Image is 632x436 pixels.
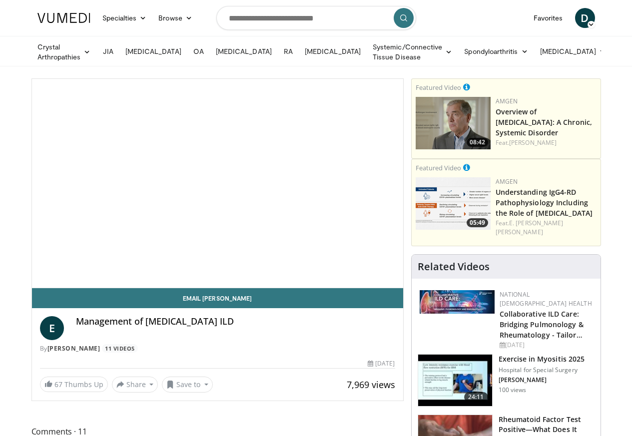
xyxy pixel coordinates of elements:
[37,13,90,23] img: VuMedi Logo
[496,219,597,237] div: Feat.
[496,107,593,137] a: Overview of [MEDICAL_DATA]: A Chronic, Systemic Disorder
[367,42,458,62] a: Systemic/Connective Tissue Disease
[496,138,597,147] div: Feat.
[31,42,97,62] a: Crystal Arthropathies
[534,41,612,61] a: [MEDICAL_DATA]
[97,41,119,61] a: JIA
[499,366,585,374] p: Hospital for Special Surgery
[347,379,395,391] span: 7,969 views
[500,290,592,308] a: National [DEMOGRAPHIC_DATA] Health
[467,138,488,147] span: 08:42
[496,177,518,186] a: Amgen
[416,177,491,230] img: 3e5b4ad1-6d9b-4d8f-ba8e-7f7d389ba880.png.150x105_q85_crop-smart_upscale.png
[420,290,495,314] img: 7e341e47-e122-4d5e-9c74-d0a8aaff5d49.jpg.150x105_q85_autocrop_double_scale_upscale_version-0.2.jpg
[299,41,367,61] a: [MEDICAL_DATA]
[102,344,138,353] a: 11 Videos
[464,392,488,402] span: 24:11
[575,8,595,28] a: D
[416,83,461,92] small: Featured Video
[112,377,158,393] button: Share
[416,97,491,149] img: 40cb7efb-a405-4d0b-b01f-0267f6ac2b93.png.150x105_q85_crop-smart_upscale.png
[499,354,585,364] h3: Exercise in Myositis 2025
[499,386,527,394] p: 100 views
[416,177,491,230] a: 05:49
[54,380,62,389] span: 67
[32,288,403,308] a: Email [PERSON_NAME]
[96,8,153,28] a: Specialties
[416,97,491,149] a: 08:42
[278,41,299,61] a: RA
[210,41,278,61] a: [MEDICAL_DATA]
[119,41,187,61] a: [MEDICAL_DATA]
[418,261,490,273] h4: Related Videos
[499,376,585,384] p: [PERSON_NAME]
[500,309,584,340] a: Collaborative ILD Care: Bridging Pulmonology & Rheumatology - Tailor…
[40,344,395,353] div: By
[76,316,395,327] h4: Management of [MEDICAL_DATA] ILD
[418,354,595,407] a: 24:11 Exercise in Myositis 2025 Hospital for Special Surgery [PERSON_NAME] 100 views
[496,187,593,218] a: Understanding IgG4-RD Pathophysiology Including the Role of [MEDICAL_DATA]
[368,359,395,368] div: [DATE]
[528,8,569,28] a: Favorites
[216,6,416,30] input: Search topics, interventions
[187,41,210,61] a: OA
[32,79,403,288] video-js: Video Player
[496,219,564,236] a: E. [PERSON_NAME] [PERSON_NAME]
[500,341,593,350] div: [DATE]
[40,316,64,340] a: E
[496,97,518,105] a: Amgen
[418,355,492,407] img: edd3489b-7d42-451f-820b-3d78e096dfbd.150x105_q85_crop-smart_upscale.jpg
[467,218,488,227] span: 05:49
[509,138,557,147] a: [PERSON_NAME]
[47,344,100,353] a: [PERSON_NAME]
[162,377,213,393] button: Save to
[40,377,108,392] a: 67 Thumbs Up
[458,41,534,61] a: Spondyloarthritis
[152,8,198,28] a: Browse
[416,163,461,172] small: Featured Video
